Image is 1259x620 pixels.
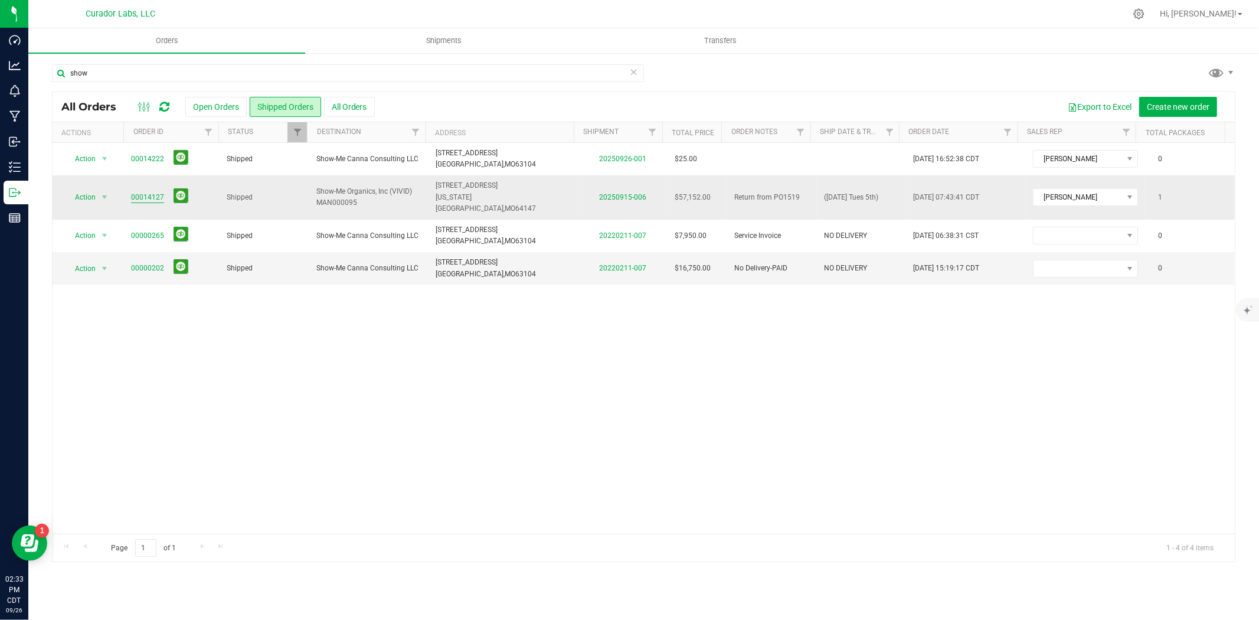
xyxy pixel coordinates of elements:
[824,192,878,203] span: ([DATE] Tues 5th)
[61,129,119,137] div: Actions
[436,226,498,234] span: [STREET_ADDRESS]
[61,100,128,113] span: All Orders
[97,260,112,277] span: select
[250,97,321,117] button: Shipped Orders
[515,237,536,245] span: 63104
[599,231,646,240] a: 20220211-007
[643,122,662,142] a: Filter
[1152,260,1168,277] span: 0
[436,258,498,266] span: [STREET_ADDRESS]
[1147,102,1209,112] span: Create new order
[97,151,112,167] span: select
[436,193,505,213] span: [US_STATE][GEOGRAPHIC_DATA],
[824,230,867,242] span: NO DELIVERY
[998,122,1018,142] a: Filter
[227,230,302,242] span: Shipped
[436,270,505,278] span: [GEOGRAPHIC_DATA],
[9,136,21,148] inline-svg: Inbound
[9,212,21,224] inline-svg: Reports
[675,230,707,242] span: $7,950.00
[1060,97,1139,117] button: Export to Excel
[824,263,867,274] span: NO DELIVERY
[734,192,800,203] span: Return from PO1519
[5,574,23,606] p: 02:33 PM CDT
[1027,128,1062,136] a: Sales Rep
[1034,189,1123,205] span: [PERSON_NAME]
[9,161,21,173] inline-svg: Inventory
[426,122,574,143] th: Address
[515,204,536,213] span: 64147
[9,85,21,97] inline-svg: Monitoring
[505,160,515,168] span: MO
[12,526,47,561] iframe: Resource center
[287,122,307,142] a: Filter
[86,9,155,19] span: Curador Labs, LLC
[1152,189,1168,206] span: 1
[914,230,979,242] span: [DATE] 06:38:31 CST
[131,154,164,165] a: 00014222
[9,187,21,198] inline-svg: Outbound
[406,122,426,142] a: Filter
[879,122,899,142] a: Filter
[185,97,247,117] button: Open Orders
[1146,129,1205,137] a: Total Packages
[316,263,421,274] span: Show-Me Canna Consulting LLC
[140,35,194,46] span: Orders
[734,263,787,274] span: No Delivery-PAID
[65,151,97,167] span: Action
[228,128,253,136] a: Status
[731,128,777,136] a: Order Notes
[914,192,980,203] span: [DATE] 07:43:41 CDT
[436,181,498,190] span: [STREET_ADDRESS]
[97,189,112,205] span: select
[227,192,302,203] span: Shipped
[515,270,536,278] span: 63104
[505,237,515,245] span: MO
[505,204,515,213] span: MO
[583,128,619,136] a: Shipment
[5,606,23,615] p: 09/26
[1139,97,1217,117] button: Create new order
[436,160,505,168] span: [GEOGRAPHIC_DATA],
[630,64,638,80] span: Clear
[199,122,218,142] a: Filter
[65,227,97,244] span: Action
[316,186,421,208] span: Show-Me Organics, Inc (VIVID) MAN000095
[599,155,646,163] a: 20250926-001
[9,60,21,71] inline-svg: Analytics
[1132,8,1146,19] div: Manage settings
[1152,151,1168,168] span: 0
[65,260,97,277] span: Action
[791,122,810,142] a: Filter
[599,264,646,272] a: 20220211-007
[9,34,21,46] inline-svg: Dashboard
[131,263,164,274] a: 00000202
[582,28,859,53] a: Transfers
[820,128,911,136] a: Ship Date & Transporter
[914,154,980,165] span: [DATE] 16:52:38 CDT
[436,149,498,157] span: [STREET_ADDRESS]
[101,539,186,557] span: Page of 1
[316,154,421,165] span: Show-Me Canna Consulting LLC
[131,192,164,203] a: 00014127
[734,230,781,242] span: Service Invoice
[28,28,305,53] a: Orders
[35,524,49,538] iframe: Resource center unread badge
[675,192,711,203] span: $57,152.00
[914,263,980,274] span: [DATE] 15:19:17 CDT
[324,97,375,117] button: All Orders
[672,129,715,137] a: Total Price
[97,227,112,244] span: select
[227,263,302,274] span: Shipped
[688,35,753,46] span: Transfers
[135,539,156,557] input: 1
[316,230,421,242] span: Show-Me Canna Consulting LLC
[52,64,644,82] input: Search Order ID, Destination, Customer PO...
[675,263,711,274] span: $16,750.00
[515,160,536,168] span: 63104
[227,154,302,165] span: Shipped
[1034,151,1123,167] span: [PERSON_NAME]
[675,154,697,165] span: $25.00
[9,110,21,122] inline-svg: Manufacturing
